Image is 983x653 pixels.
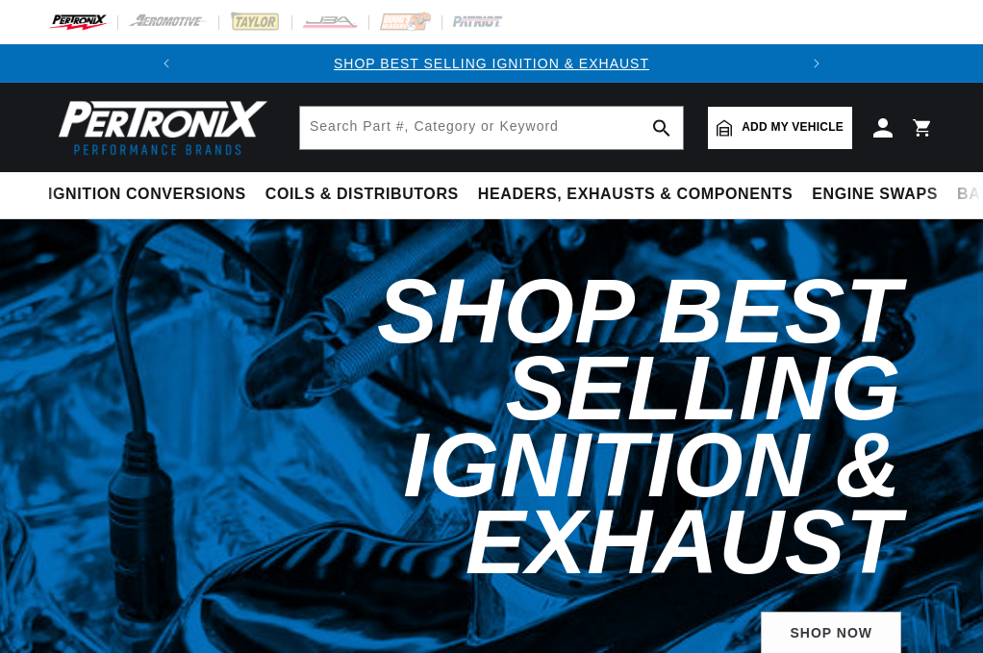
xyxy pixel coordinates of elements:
div: Announcement [186,53,797,74]
summary: Headers, Exhausts & Components [468,172,802,217]
button: search button [641,107,683,149]
span: Coils & Distributors [265,185,459,205]
span: Ignition Conversions [48,185,246,205]
div: 1 of 2 [186,53,797,74]
button: Translation missing: en.sections.announcements.next_announcement [797,44,836,83]
span: Engine Swaps [812,185,938,205]
span: Headers, Exhausts & Components [478,185,793,205]
input: Search Part #, Category or Keyword [300,107,683,149]
span: Add my vehicle [742,118,844,137]
a: SHOP BEST SELLING IGNITION & EXHAUST [334,56,649,71]
img: Pertronix [48,94,269,161]
summary: Ignition Conversions [48,172,256,217]
h2: Shop Best Selling Ignition & Exhaust [79,273,901,581]
summary: Engine Swaps [802,172,947,217]
a: Add my vehicle [708,107,852,149]
button: Translation missing: en.sections.announcements.previous_announcement [147,44,186,83]
summary: Coils & Distributors [256,172,468,217]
